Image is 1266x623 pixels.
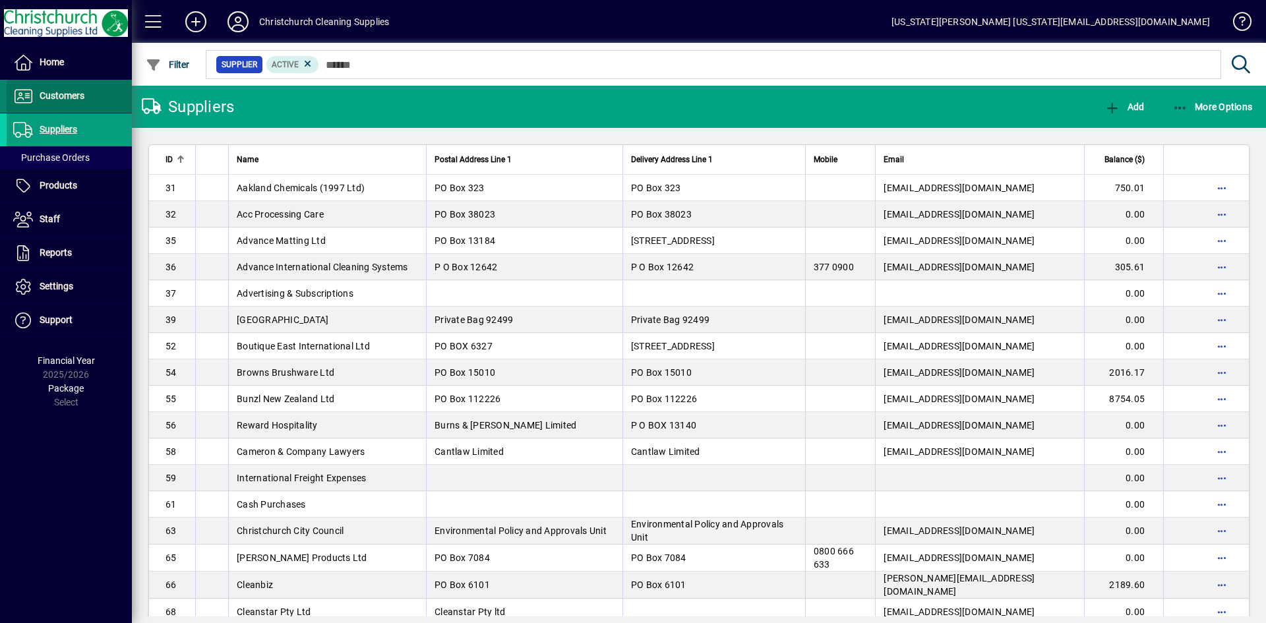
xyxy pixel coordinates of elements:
span: Staff [40,214,60,224]
span: 54 [166,367,177,378]
span: Balance ($) [1104,152,1145,167]
span: PO Box 38023 [631,209,692,220]
td: 0.00 [1084,333,1163,359]
span: PO Box 38023 [435,209,495,220]
span: 65 [166,552,177,563]
span: 66 [166,579,177,590]
td: 0.00 [1084,491,1163,518]
span: PO BOX 6327 [435,341,493,351]
span: [EMAIL_ADDRESS][DOMAIN_NAME] [884,235,1035,246]
span: Home [40,57,64,67]
span: [PERSON_NAME][EMAIL_ADDRESS][DOMAIN_NAME] [884,573,1035,597]
span: ID [166,152,173,167]
span: 37 [166,288,177,299]
span: Boutique East International Ltd [237,341,370,351]
a: Knowledge Base [1223,3,1250,45]
div: Email [884,152,1076,167]
span: [STREET_ADDRESS] [631,235,715,246]
span: Name [237,152,258,167]
span: PO Box 112226 [631,394,697,404]
span: PO Box 15010 [631,367,692,378]
button: More Options [1169,95,1256,119]
button: More options [1211,230,1232,251]
span: Package [48,383,84,394]
span: Active [272,60,299,69]
a: Purchase Orders [7,146,132,169]
button: More options [1211,336,1232,357]
span: [EMAIL_ADDRESS][DOMAIN_NAME] [884,262,1035,272]
span: PO Box 13184 [435,235,495,246]
td: 0.00 [1084,438,1163,465]
a: Support [7,304,132,337]
a: Staff [7,203,132,236]
span: Delivery Address Line 1 [631,152,713,167]
span: 31 [166,183,177,193]
span: [GEOGRAPHIC_DATA] [237,314,328,325]
span: 68 [166,607,177,617]
span: Supplier [222,58,257,71]
span: PO Box 6101 [435,579,490,590]
td: 8754.05 [1084,386,1163,412]
span: Browns Brushware Ltd [237,367,334,378]
div: Name [237,152,418,167]
div: [US_STATE][PERSON_NAME] [US_STATE][EMAIL_ADDRESS][DOMAIN_NAME] [891,11,1210,32]
td: 0.00 [1084,227,1163,254]
span: [EMAIL_ADDRESS][DOMAIN_NAME] [884,607,1035,617]
span: Environmental Policy and Approvals Unit [631,519,784,543]
span: P O Box 12642 [435,262,497,272]
span: Bunzl New Zealand Ltd [237,394,334,404]
button: More options [1211,520,1232,541]
span: 36 [166,262,177,272]
span: [EMAIL_ADDRESS][DOMAIN_NAME] [884,394,1035,404]
span: [EMAIL_ADDRESS][DOMAIN_NAME] [884,209,1035,220]
span: Postal Address Line 1 [435,152,512,167]
button: More options [1211,494,1232,515]
button: More options [1211,283,1232,304]
span: Customers [40,90,84,101]
span: Cleanstar Pty ltd [435,607,505,617]
span: [EMAIL_ADDRESS][DOMAIN_NAME] [884,341,1035,351]
span: Cantlaw Limited [435,446,504,457]
span: PO Box 7084 [435,552,490,563]
span: [EMAIL_ADDRESS][DOMAIN_NAME] [884,446,1035,457]
button: Add [175,10,217,34]
span: Advance Matting Ltd [237,235,326,246]
span: Settings [40,281,73,291]
span: [STREET_ADDRESS] [631,341,715,351]
span: Acc Processing Care [237,209,324,220]
a: Home [7,46,132,79]
span: PO Box 323 [435,183,485,193]
span: Aakland Chemicals (1997 Ltd) [237,183,365,193]
span: [EMAIL_ADDRESS][DOMAIN_NAME] [884,367,1035,378]
span: Cleanbiz [237,579,273,590]
td: 2016.17 [1084,359,1163,386]
button: Add [1101,95,1147,119]
span: PO Box 7084 [631,552,686,563]
span: PO Box 6101 [631,579,686,590]
span: Filter [146,59,190,70]
span: Advance International Cleaning Systems [237,262,408,272]
span: Purchase Orders [13,152,90,163]
td: 0.00 [1084,201,1163,227]
td: 0.00 [1084,307,1163,333]
span: [EMAIL_ADDRESS][DOMAIN_NAME] [884,552,1035,563]
button: More options [1211,574,1232,595]
div: Suppliers [142,96,234,117]
span: Reward Hospitality [237,420,318,430]
button: More options [1211,256,1232,278]
span: [EMAIL_ADDRESS][DOMAIN_NAME] [884,183,1035,193]
span: Burns & [PERSON_NAME] Limited [435,420,576,430]
button: Filter [142,53,193,76]
span: 58 [166,446,177,457]
span: Cleanstar Pty Ltd [237,607,311,617]
span: 63 [166,525,177,536]
span: 61 [166,499,177,510]
button: More options [1211,441,1232,462]
td: 0.00 [1084,412,1163,438]
span: Financial Year [38,355,95,366]
span: More Options [1172,102,1253,112]
span: Christchurch City Council [237,525,344,536]
button: More options [1211,177,1232,198]
span: Cameron & Company Lawyers [237,446,365,457]
span: 39 [166,314,177,325]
